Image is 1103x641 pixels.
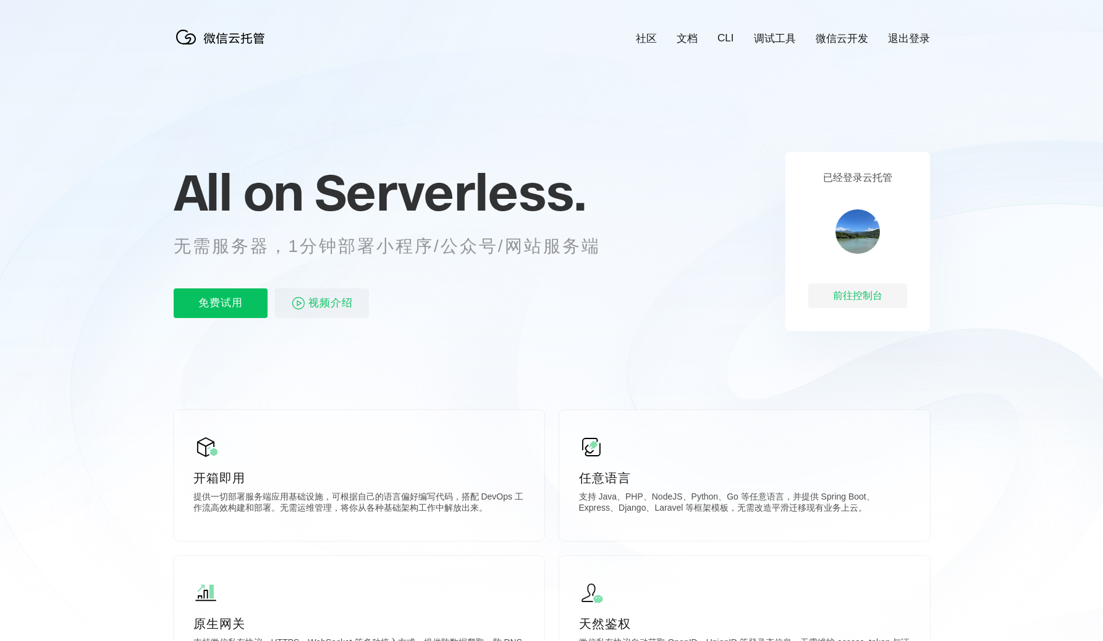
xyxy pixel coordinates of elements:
p: 任意语言 [579,469,910,487]
p: 免费试用 [174,288,268,318]
span: All on [174,161,303,223]
span: Serverless. [315,161,586,223]
p: 支持 Java、PHP、NodeJS、Python、Go 等任意语言，并提供 Spring Boot、Express、Django、Laravel 等框架模板，无需改造平滑迁移现有业务上云。 [579,492,910,516]
a: 微信云托管 [174,41,273,51]
span: 视频介绍 [308,288,353,318]
a: 社区 [636,31,657,46]
p: 无需服务器，1分钟部署小程序/公众号/网站服务端 [174,234,623,259]
div: 前往控制台 [808,283,907,308]
p: 已经登录云托管 [823,172,892,185]
a: 退出登录 [888,31,930,46]
p: 提供一切部署服务端应用基础设施，可根据自己的语言偏好编写代码，搭配 DevOps 工作流高效构建和部署。无需运维管理，将你从各种基础架构工作中解放出来。 [193,492,525,516]
img: 微信云托管 [174,25,273,49]
p: 原生网关 [193,615,525,632]
p: 天然鉴权 [579,615,910,632]
p: 开箱即用 [193,469,525,487]
a: 调试工具 [754,31,796,46]
a: 文档 [677,31,698,46]
a: CLI [717,32,733,44]
img: video_play.svg [291,296,306,311]
a: 微信云开发 [816,31,868,46]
